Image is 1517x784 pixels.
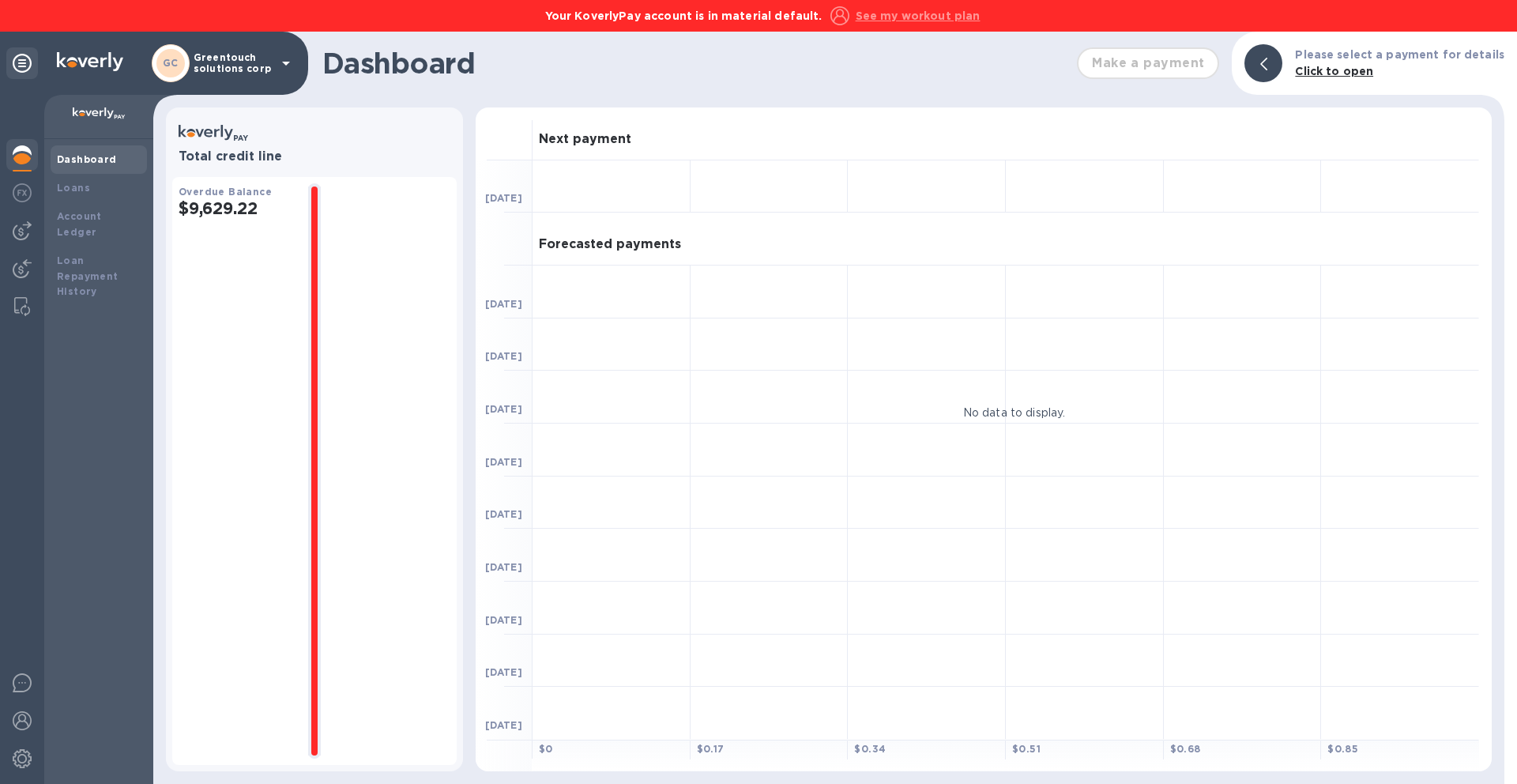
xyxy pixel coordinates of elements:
[57,210,102,238] b: Account Ledger
[485,192,522,204] b: [DATE]
[856,9,981,22] u: See my workout plan
[539,743,553,755] b: $ 0
[194,52,273,74] p: Greentouch solutions corp
[485,614,522,626] b: [DATE]
[854,743,886,755] b: $ 0.34
[1327,743,1358,755] b: $ 0.85
[545,9,822,22] b: Your KoverlyPay account is in material default.
[57,153,117,165] b: Dashboard
[485,666,522,678] b: [DATE]
[485,508,522,520] b: [DATE]
[322,47,1069,80] h1: Dashboard
[179,198,295,218] h2: $9,629.22
[57,52,123,71] img: Logo
[1012,743,1041,755] b: $ 0.51
[179,186,272,198] b: Overdue Balance
[485,350,522,362] b: [DATE]
[57,254,119,298] b: Loan Repayment History
[13,183,32,202] img: Foreign exchange
[179,149,450,164] h3: Total credit line
[163,57,179,69] b: GC
[1170,743,1201,755] b: $ 0.68
[1295,48,1504,61] b: Please select a payment for details
[57,182,90,194] b: Loans
[963,405,1066,421] p: No data to display.
[485,456,522,468] b: [DATE]
[485,719,522,731] b: [DATE]
[485,298,522,310] b: [DATE]
[697,743,725,755] b: $ 0.17
[539,132,631,147] h3: Next payment
[485,403,522,415] b: [DATE]
[6,47,38,79] div: Unpin categories
[1295,65,1373,77] b: Click to open
[539,237,681,252] h3: Forecasted payments
[485,561,522,573] b: [DATE]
